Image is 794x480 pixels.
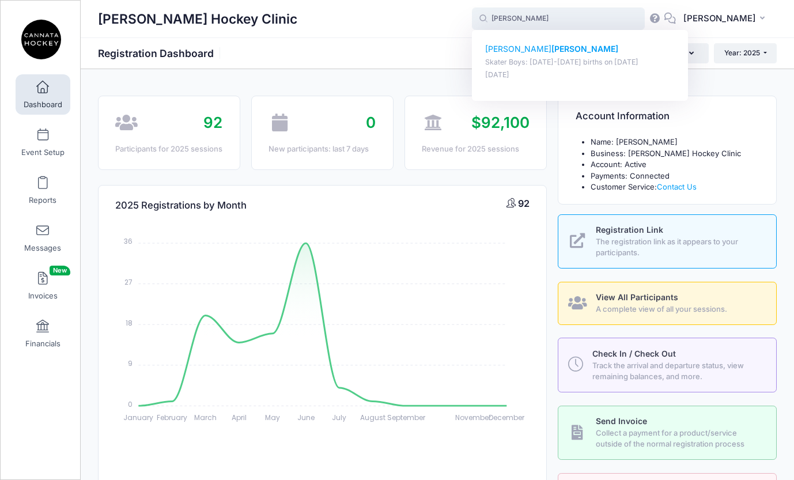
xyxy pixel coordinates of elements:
tspan: May [265,413,280,422]
input: Search by First Name, Last Name, or Email... [472,7,645,31]
span: Registration Link [596,225,663,235]
a: Messages [16,218,70,258]
li: Account: Active [591,159,759,171]
h4: Account Information [576,100,670,133]
tspan: February [157,413,187,422]
span: 0 [366,114,376,131]
span: View All Participants [596,292,678,302]
h1: [PERSON_NAME] Hockey Clinic [98,6,297,32]
tspan: 9 [128,358,133,368]
tspan: 0 [128,399,133,409]
span: New [50,266,70,275]
li: Customer Service: [591,182,759,193]
button: [PERSON_NAME] [676,6,777,32]
span: A complete view of all your sessions. [596,304,763,315]
span: Financials [25,339,61,349]
div: Participants for 2025 sessions [115,143,222,155]
a: Reports [16,170,70,210]
a: Event Setup [16,122,70,162]
a: Cannata Hockey Clinic [1,12,81,67]
li: Name: [PERSON_NAME] [591,137,759,148]
span: [PERSON_NAME] [683,12,756,25]
a: InvoicesNew [16,266,70,306]
span: 92 [518,198,530,209]
span: Collect a payment for a product/service outside of the normal registration process [596,428,763,450]
tspan: 27 [125,277,133,287]
a: Registration Link The registration link as it appears to your participants. [558,214,777,269]
p: Skater Boys: [DATE]-[DATE] births on [DATE] [485,57,675,68]
a: Contact Us [657,182,697,191]
tspan: 18 [126,318,133,328]
span: Track the arrival and departure status, view remaining balances, and more. [592,360,763,383]
a: Dashboard [16,74,70,115]
span: Messages [24,243,61,253]
span: Check In / Check Out [592,349,676,358]
tspan: December [489,413,525,422]
tspan: August [360,413,385,422]
tspan: July [332,413,347,422]
tspan: September [387,413,426,422]
tspan: March [194,413,217,422]
tspan: November [455,413,491,422]
span: Year: 2025 [724,48,760,57]
span: The registration link as it appears to your participants. [596,236,763,259]
span: Reports [29,195,56,205]
div: New participants: last 7 days [269,143,376,155]
li: Payments: Connected [591,171,759,182]
a: Send Invoice Collect a payment for a product/service outside of the normal registration process [558,406,777,460]
tspan: 36 [124,236,133,246]
span: Event Setup [21,148,65,157]
h4: 2025 Registrations by Month [115,190,247,222]
tspan: April [232,413,247,422]
span: Invoices [28,291,58,301]
div: Revenue for 2025 sessions [422,143,529,155]
p: [PERSON_NAME] [485,43,675,55]
span: 92 [203,114,222,131]
img: Cannata Hockey Clinic [20,18,63,61]
h1: Registration Dashboard [98,47,224,59]
tspan: June [297,413,315,422]
li: Business: [PERSON_NAME] Hockey Clinic [591,148,759,160]
a: Financials [16,313,70,354]
span: Send Invoice [596,416,647,426]
a: View All Participants A complete view of all your sessions. [558,282,777,325]
a: Check In / Check Out Track the arrival and departure status, view remaining balances, and more. [558,338,777,392]
button: Year: 2025 [714,43,777,63]
strong: [PERSON_NAME] [551,44,618,54]
span: $92,100 [471,114,530,131]
p: [DATE] [485,70,675,81]
span: Dashboard [24,100,62,109]
tspan: January [124,413,154,422]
